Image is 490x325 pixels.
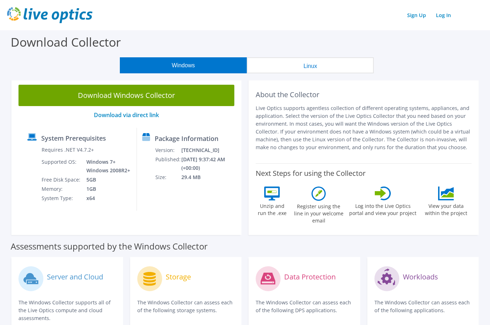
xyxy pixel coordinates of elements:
p: The Windows Collector can assess each of the following storage systems. [137,299,235,314]
td: Supported OS: [41,157,81,175]
td: 1GB [81,184,131,194]
label: Data Protection [284,273,336,281]
p: The Windows Collector can assess each of the following DPS applications. [256,299,353,314]
p: The Windows Collector supports all of the Live Optics compute and cloud assessments. [18,299,116,322]
td: Version: [155,146,181,155]
h2: About the Collector [256,90,472,99]
a: Download via direct link [94,111,159,119]
td: Free Disk Space: [41,175,81,184]
button: Linux [247,57,374,73]
label: Download Collector [11,34,121,50]
p: The Windows Collector can assess each of the following applications. [374,299,472,314]
img: live_optics_svg.svg [7,7,92,23]
td: 5GB [81,175,131,184]
button: Windows [120,57,247,73]
td: Published: [155,155,181,173]
label: Storage [166,273,191,281]
td: Windows 7+ Windows 2008R2+ [81,157,131,175]
label: Unzip and run the .exe [256,200,288,217]
a: Download Windows Collector [18,85,234,106]
td: Memory: [41,184,81,194]
label: Assessments supported by the Windows Collector [11,243,208,250]
td: Size: [155,173,181,182]
label: Package Information [155,135,218,142]
td: [TECHNICAL_ID] [181,146,238,155]
label: View your data within the project [420,200,472,217]
label: Register using the line in your welcome email [292,201,345,224]
label: Workloads [403,273,438,281]
label: Server and Cloud [47,273,103,281]
label: System Prerequisites [41,135,106,142]
label: Next Steps for using the Collector [256,169,366,178]
td: [DATE] 9:37:42 AM (+00:00) [181,155,238,173]
a: Sign Up [404,10,430,20]
td: 29.4 MB [181,173,238,182]
label: Log into the Live Optics portal and view your project [349,200,417,217]
label: Requires .NET V4.7.2+ [42,146,94,153]
p: Live Optics supports agentless collection of different operating systems, appliances, and applica... [256,104,472,151]
td: System Type: [41,194,81,203]
a: Log In [432,10,454,20]
td: x64 [81,194,131,203]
